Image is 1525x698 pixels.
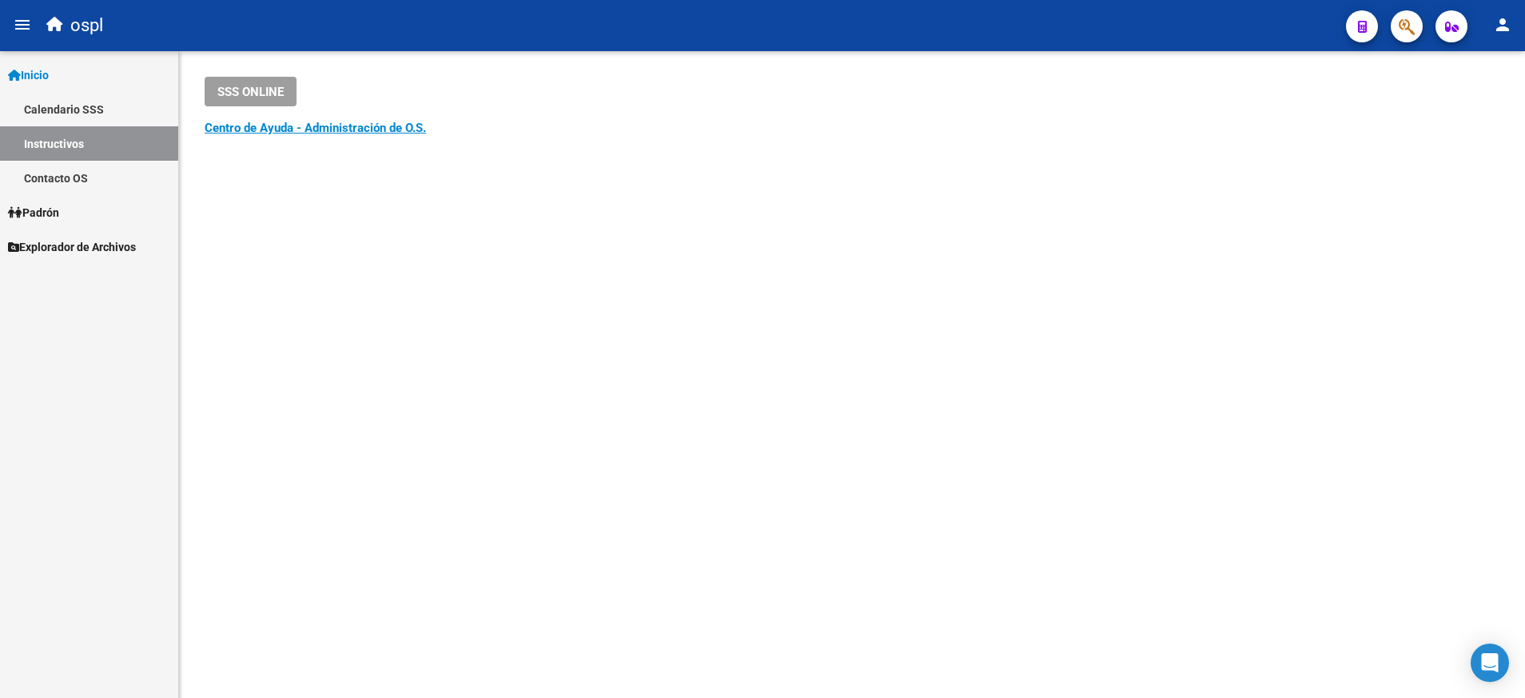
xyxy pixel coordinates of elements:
[13,15,32,34] mat-icon: menu
[1493,15,1512,34] mat-icon: person
[70,8,103,43] span: ospl
[205,77,297,106] button: SSS ONLINE
[8,66,49,84] span: Inicio
[1471,644,1509,682] div: Open Intercom Messenger
[217,85,284,99] span: SSS ONLINE
[8,238,136,256] span: Explorador de Archivos
[205,121,426,135] a: Centro de Ayuda - Administración de O.S.
[8,204,59,221] span: Padrón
